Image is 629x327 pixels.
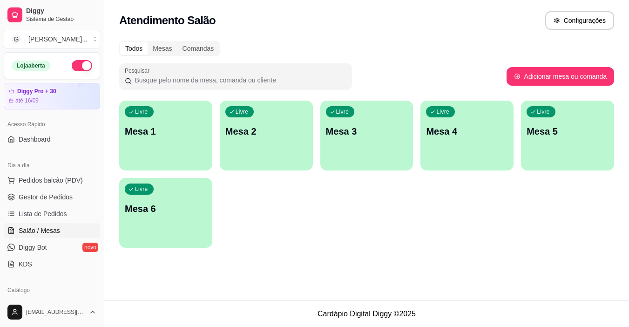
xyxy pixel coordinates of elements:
[119,13,216,28] h2: Atendimento Salão
[4,173,100,188] button: Pedidos balcão (PDV)
[4,283,100,298] div: Catálogo
[125,67,153,75] label: Pesquisar
[527,125,609,138] p: Mesa 5
[135,185,148,193] p: Livre
[420,101,514,170] button: LivreMesa 4
[426,125,508,138] p: Mesa 4
[119,101,212,170] button: LivreMesa 1
[119,178,212,248] button: LivreMesa 6
[336,108,349,116] p: Livre
[19,243,47,252] span: Diggy Bot
[104,300,629,327] footer: Cardápio Digital Diggy © 2025
[26,15,96,23] span: Sistema de Gestão
[125,202,207,215] p: Mesa 6
[4,223,100,238] a: Salão / Mesas
[26,7,96,15] span: Diggy
[436,108,449,116] p: Livre
[4,301,100,323] button: [EMAIL_ADDRESS][DOMAIN_NAME]
[4,30,100,48] button: Select a team
[132,75,346,85] input: Pesquisar
[28,34,88,44] div: [PERSON_NAME] ...
[326,125,408,138] p: Mesa 3
[521,101,614,170] button: LivreMesa 5
[19,192,73,202] span: Gestor de Pedidos
[225,125,307,138] p: Mesa 2
[4,206,100,221] a: Lista de Pedidos
[236,108,249,116] p: Livre
[19,176,83,185] span: Pedidos balcão (PDV)
[19,135,51,144] span: Dashboard
[72,60,92,71] button: Alterar Status
[19,259,32,269] span: KDS
[12,34,21,44] span: G
[135,108,148,116] p: Livre
[4,158,100,173] div: Dia a dia
[320,101,413,170] button: LivreMesa 3
[4,132,100,147] a: Dashboard
[4,257,100,272] a: KDS
[4,83,100,109] a: Diggy Pro + 30até 16/09
[17,88,56,95] article: Diggy Pro + 30
[4,190,100,204] a: Gestor de Pedidos
[19,226,60,235] span: Salão / Mesas
[125,125,207,138] p: Mesa 1
[15,97,39,104] article: até 16/09
[545,11,614,30] button: Configurações
[4,4,100,26] a: DiggySistema de Gestão
[120,42,148,55] div: Todos
[177,42,219,55] div: Comandas
[4,117,100,132] div: Acesso Rápido
[220,101,313,170] button: LivreMesa 2
[537,108,550,116] p: Livre
[26,308,85,316] span: [EMAIL_ADDRESS][DOMAIN_NAME]
[4,240,100,255] a: Diggy Botnovo
[19,209,67,218] span: Lista de Pedidos
[148,42,177,55] div: Mesas
[507,67,614,86] button: Adicionar mesa ou comanda
[12,61,50,71] div: Loja aberta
